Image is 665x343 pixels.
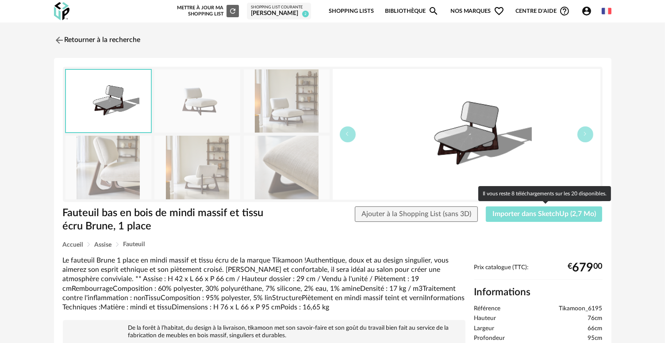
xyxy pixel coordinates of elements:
button: Importer dans SketchUp (2,7 Mo) [486,206,603,222]
span: Tikamoon_6195 [559,305,603,313]
span: Ajouter à la Shopping List (sans 3D) [361,210,471,217]
img: fauteuil-1-place-en-tissu-et-mindi-assise-de-salon-bois-tikamoon-6195 [154,69,240,133]
img: fr [602,6,611,16]
span: 679 [573,264,594,271]
img: thumbnail.png [66,70,151,132]
span: Account Circle icon [581,6,596,16]
span: Largeur [474,325,495,333]
img: thumbnail.png [333,69,600,200]
span: Nos marques [450,1,504,22]
h2: Informations [474,286,603,299]
div: Breadcrumb [63,241,603,248]
span: Account Circle icon [581,6,592,16]
a: Shopping List courante [PERSON_NAME] 2 [251,5,307,18]
span: 66cm [588,325,603,333]
span: Profondeur [474,335,505,343]
p: De la forêt à l’habitat, du design à la livraison, tikamoon met son savoir-faire et son goût du t... [67,324,461,339]
img: OXP [54,2,69,20]
h1: Fauteuil bas en bois de mindi massif et tissu écru Brune, 1 place [63,206,283,233]
a: Retourner à la recherche [54,30,141,50]
div: Le fauteuil Brune 1 place en mindi massif et tissu écru de la marque Tikamoon !Authentique, doux ... [63,256,465,313]
span: Assise [95,242,112,248]
span: Hauteur [474,315,496,323]
div: Il vous reste 8 téléchargements sur les 20 disponibles. [478,186,611,201]
span: Heart Outline icon [494,6,504,16]
span: Référence [474,305,501,313]
div: € 00 [568,264,603,271]
div: Prix catalogue (TTC): [474,264,603,280]
a: BibliothèqueMagnify icon [385,1,439,22]
span: 76cm [588,315,603,323]
span: 95cm [588,335,603,343]
div: Mettre à jour ma Shopping List [175,5,239,17]
span: Centre d'aideHelp Circle Outline icon [515,6,570,16]
span: Accueil [63,242,83,248]
span: Importer dans SketchUp (2,7 Mo) [492,210,596,217]
span: Refresh icon [229,8,237,13]
span: 2 [302,11,309,17]
img: svg+xml;base64,PHN2ZyB3aWR0aD0iMjQiIGhlaWdodD0iMjQiIHZpZXdCb3g9IjAgMCAyNCAyNCIgZmlsbD0ibm9uZSIgeG... [54,35,65,46]
img: fauteuil-1-place-en-tissu-et-mindi-assise-de-salon-bois-tikamoon-6195 [154,136,240,199]
span: Help Circle Outline icon [559,6,570,16]
span: Magnify icon [428,6,439,16]
span: Fauteuil [123,241,145,248]
img: fauteuil-1-place-en-tissu-et-mindi-assise-de-salon-bois-tikamoon-6195 [244,69,330,133]
a: Shopping Lists [329,1,374,22]
img: fauteuil-1-place-en-tissu-et-mindi-assise-de-salon-bois-tikamoon-6195 [65,136,151,199]
div: [PERSON_NAME] [251,10,307,18]
button: Ajouter à la Shopping List (sans 3D) [355,206,478,222]
div: Shopping List courante [251,5,307,10]
img: fauteuil-1-place-en-tissu-et-mindi-assise-de-salon-bois-tikamoon-6195 [244,136,330,199]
